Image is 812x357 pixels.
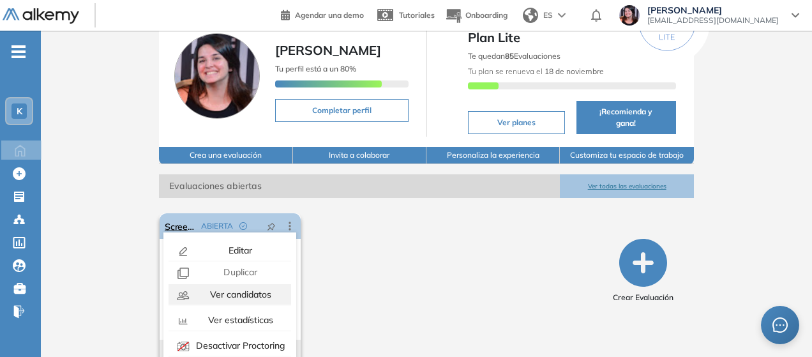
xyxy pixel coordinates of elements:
span: Agendar una demo [295,10,364,20]
button: Onboarding [445,2,507,29]
span: Onboarding [465,10,507,20]
span: [PERSON_NAME] [647,5,779,15]
i: - [11,50,26,53]
button: Ver todas las evaluaciones [560,174,693,198]
span: Desactivar Proctoring [193,340,285,351]
button: Duplicar [169,266,291,279]
span: K [17,106,22,116]
span: [EMAIL_ADDRESS][DOMAIN_NAME] [647,15,779,26]
span: Ver candidatos [207,289,271,300]
img: Foto de perfil [174,33,260,119]
span: Tu plan se renueva el [468,66,604,76]
button: Invita a colaborar [293,147,426,164]
img: arrow [558,13,566,18]
button: pushpin [257,216,285,236]
span: Crear Evaluación [613,292,673,303]
span: Duplicar [221,266,257,278]
a: Screening Assessment - IA Training [165,213,196,239]
button: ¡Recomienda y gana! [576,101,676,134]
a: Agendar una demo [281,6,364,22]
button: Completar perfil [275,99,408,122]
span: [PERSON_NAME] [275,42,381,58]
img: world [523,8,538,23]
span: ABIERTA [201,220,233,232]
b: 18 de noviembre [543,66,604,76]
button: Editar [169,240,291,261]
button: Ver planes [468,111,565,134]
span: check-circle [239,222,247,230]
button: Customiza tu espacio de trabajo [560,147,693,164]
span: Ver estadísticas [206,314,273,326]
button: Ver candidatos [169,284,291,305]
span: Editar [226,245,252,256]
button: Personaliza la experiencia [426,147,560,164]
button: Ver estadísticas [169,310,291,330]
span: Evaluaciones abiertas [159,174,560,198]
span: ES [543,10,553,21]
b: 85 [505,51,514,61]
span: Tu perfil está a un 80% [275,64,356,73]
span: Tutoriales [399,10,435,20]
img: Logo [3,8,79,24]
span: message [772,317,788,333]
span: Plan Lite [468,28,676,47]
span: Te quedan Evaluaciones [468,51,560,61]
span: pushpin [267,221,276,231]
button: Crear Evaluación [613,239,673,303]
button: Crea una evaluación [159,147,292,164]
button: Desactivar Proctoring [169,335,291,356]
